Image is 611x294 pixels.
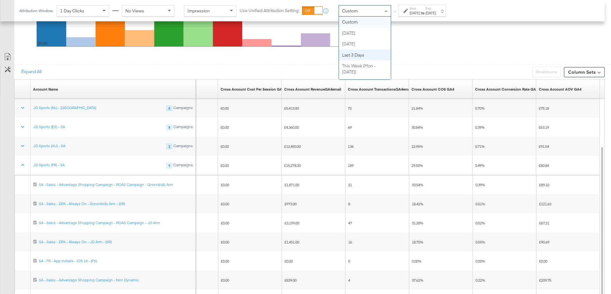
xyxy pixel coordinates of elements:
[166,144,172,149] div: 2
[39,201,193,207] a: SA - Sales - DPA - Always On - Greenbids Arm - (SR)
[410,6,420,10] label: Start:
[221,240,229,244] span: £0.00
[475,202,485,206] span: 0.51%
[392,11,398,13] span: ↑
[339,60,391,77] div: This Week (Mon - [DATE])
[221,125,229,130] span: £0.00
[348,106,352,111] span: 72
[284,125,299,130] span: £4,360.00
[412,259,421,263] span: 0.00%
[411,106,423,111] span: 21.84%
[410,10,420,16] div: [DATE]
[221,106,229,111] span: £0.00
[39,258,193,264] a: SA - FR - App installs - iOS 14 - (PS)
[475,182,485,187] span: 0.39%
[342,8,358,14] span: Custom
[33,105,96,110] a: JD Sports (NL) - [GEOGRAPHIC_DATA]
[539,259,547,263] span: £0.00
[33,143,65,148] a: JD Sports (AU) - SA
[411,163,423,168] span: 29.50%
[284,202,297,206] span: £973.00
[348,87,412,92] a: Describe this metric
[284,87,341,92] a: Describe this metric
[412,240,423,244] span: 18.70%
[339,38,391,50] div: [DATE]
[125,8,144,14] span: No Views
[166,163,172,168] div: 9
[39,220,193,226] a: SA - Sales - Advantage Shopping Campaign - ROAS Campaign - JD Arm
[425,10,436,16] div: [DATE]
[284,182,299,187] span: £1,871.00
[475,106,485,111] span: 0.70%
[284,87,341,92] div: Cross Account RevenueGA4email
[539,125,549,130] span: £63.19
[33,162,65,168] a: JD Sports (FR) - SA
[339,28,391,39] div: [DATE]
[173,106,193,111] div: Campaigns
[539,87,581,92] div: Cross Account AOV GA4
[166,125,172,130] div: 8
[539,240,549,244] span: £90.69
[475,240,485,244] span: 0.55%
[564,67,605,77] button: Column Sets
[412,278,423,283] span: 37.62%
[33,87,58,92] a: Your ad account name
[475,87,538,92] a: Cross Account Conversion rate GA4
[411,144,423,149] span: 22.95%
[221,259,229,263] span: £0.00
[348,87,412,92] div: Cross Account TransactionsGA4email
[339,17,391,28] div: Custom
[539,278,551,283] span: £209.75
[284,259,293,263] span: £0.00
[475,144,485,149] span: 0.71%
[39,277,193,283] a: SA - Sales - Advantage Shopping Campaign - Non Dynamic
[33,87,58,92] div: Account Name
[411,87,454,92] a: Cross Account COS GA4
[240,8,299,14] label: Use Unified Attribution Setting:
[39,239,193,245] a: SA - Sales - DPA - Always On - JD Arm - (SR)
[33,124,65,129] a: JD Sports (ES) - SA
[348,125,352,130] span: 69
[19,9,53,13] div: Attribution Window:
[221,144,229,149] span: £0.00
[539,163,549,168] span: £80.84
[284,106,299,111] span: £5,413.00
[425,6,436,10] label: End:
[284,163,301,168] span: £15,278.00
[348,259,350,263] span: 0
[39,182,193,188] a: SA - Sales - Advantage Shopping Campaign - ROAS Campaign - Greenbids Arm
[348,182,352,187] span: 21
[60,8,84,14] span: 1 Day Clicks
[221,163,229,168] span: £0.00
[539,106,549,111] span: £75.18
[539,182,549,187] span: £89.10
[348,278,350,283] span: 4
[221,221,229,225] span: £0.00
[166,106,172,111] div: 8
[348,144,354,149] span: 136
[339,50,391,61] div: Last 3 Days
[221,87,284,92] a: Cross Account Cost Per Session GA4
[475,278,485,283] span: 0.22%
[221,182,229,187] span: £0.00
[173,125,193,130] div: Campaigns
[412,221,423,225] span: 31.28%
[420,10,425,15] strong: to
[284,278,297,283] span: £839.00
[173,144,193,149] div: Campaigns
[475,125,485,130] span: 0.39%
[284,221,299,225] span: £3,159.00
[411,125,423,130] span: 30.84%
[412,182,423,187] span: 33.54%
[348,202,350,206] span: 8
[475,259,485,263] span: 0.00%
[475,163,485,168] span: 0.49%
[539,221,549,225] span: £67.21
[284,240,299,244] span: £1,451.00
[475,87,538,92] div: Cross Account Conversion Rate GA4
[173,163,193,168] div: Campaigns
[17,66,46,78] button: Expand All
[475,221,485,225] span: 0.52%
[284,144,301,149] span: £12,450.00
